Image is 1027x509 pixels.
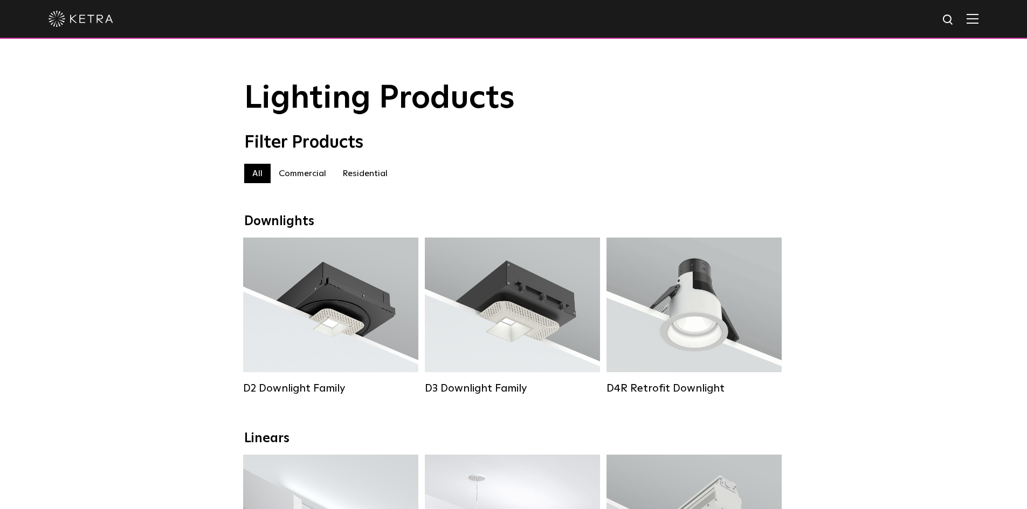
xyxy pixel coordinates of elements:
[334,164,396,183] label: Residential
[244,133,783,153] div: Filter Products
[942,13,955,27] img: search icon
[606,238,782,395] a: D4R Retrofit Downlight Lumen Output:800Colors:White / BlackBeam Angles:15° / 25° / 40° / 60°Watta...
[244,164,271,183] label: All
[49,11,113,27] img: ketra-logo-2019-white
[243,382,418,395] div: D2 Downlight Family
[244,82,515,115] span: Lighting Products
[243,238,418,395] a: D2 Downlight Family Lumen Output:1200Colors:White / Black / Gloss Black / Silver / Bronze / Silve...
[967,13,978,24] img: Hamburger%20Nav.svg
[425,382,600,395] div: D3 Downlight Family
[271,164,334,183] label: Commercial
[244,214,783,229] div: Downlights
[425,238,600,395] a: D3 Downlight Family Lumen Output:700 / 900 / 1100Colors:White / Black / Silver / Bronze / Paintab...
[606,382,782,395] div: D4R Retrofit Downlight
[244,431,783,447] div: Linears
